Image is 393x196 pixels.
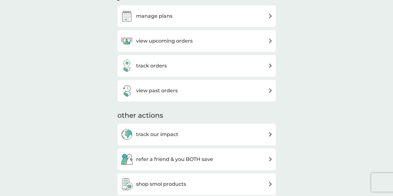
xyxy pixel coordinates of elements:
h3: track orders [136,62,167,70]
h3: view past orders [136,87,178,95]
img: arrow right [268,88,273,93]
img: arrow right [268,132,273,137]
img: arrow right [268,157,273,162]
h3: shop smol products [136,180,186,188]
img: arrow right [268,14,273,18]
h3: other actions [117,111,163,121]
h3: refer a friend & you BOTH save [136,155,213,163]
h3: manage plans [136,12,172,20]
h3: view upcoming orders [136,37,193,45]
img: arrow right [268,39,273,43]
img: arrow right [268,63,273,68]
img: arrow right [268,182,273,186]
h3: track our impact [136,130,178,139]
